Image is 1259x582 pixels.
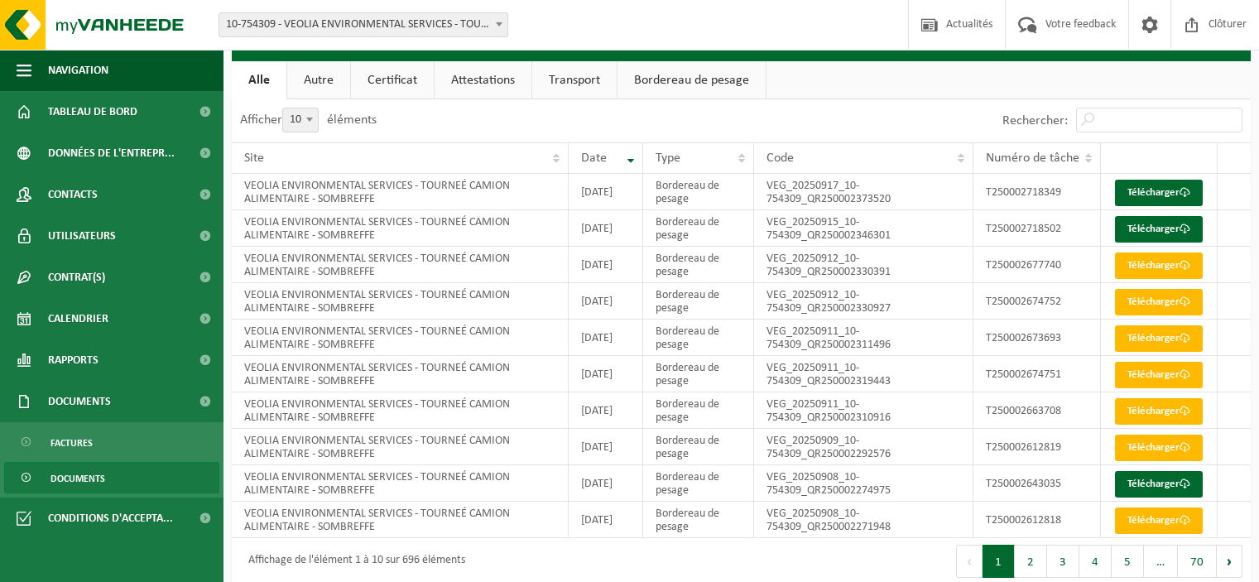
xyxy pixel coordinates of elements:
span: Type [656,152,680,165]
td: VEG_20250908_10-754309_QR250002274975 [754,465,973,502]
td: Bordereau de pesage [643,283,755,320]
td: T250002718349 [973,174,1101,210]
a: Télécharger [1115,435,1203,461]
span: … [1144,545,1178,578]
td: [DATE] [569,174,643,210]
span: Utilisateurs [48,215,116,257]
td: [DATE] [569,465,643,502]
button: Previous [956,545,983,578]
td: VEG_20250909_10-754309_QR250002292576 [754,429,973,465]
td: VEG_20250911_10-754309_QR250002319443 [754,356,973,392]
td: VEOLIA ENVIRONMENTAL SERVICES - TOURNEÉ CAMION ALIMENTAIRE - SOMBREFFE [232,356,569,392]
span: Rapports [48,339,99,381]
a: Télécharger [1115,507,1203,534]
td: [DATE] [569,210,643,247]
td: [DATE] [569,429,643,465]
button: 2 [1015,545,1047,578]
td: VEOLIA ENVIRONMENTAL SERVICES - TOURNEÉ CAMION ALIMENTAIRE - SOMBREFFE [232,174,569,210]
td: VEG_20250912_10-754309_QR250002330927 [754,283,973,320]
td: Bordereau de pesage [643,465,755,502]
td: T250002674751 [973,356,1101,392]
span: 10 [282,108,319,132]
td: Bordereau de pesage [643,356,755,392]
td: T250002677740 [973,247,1101,283]
td: T250002663708 [973,392,1101,429]
button: 70 [1178,545,1217,578]
span: Numéro de tâche [986,152,1079,165]
td: VEOLIA ENVIRONMENTAL SERVICES - TOURNEÉ CAMION ALIMENTAIRE - SOMBREFFE [232,283,569,320]
a: Télécharger [1115,180,1203,206]
td: VEG_20250912_10-754309_QR250002330391 [754,247,973,283]
td: VEG_20250911_10-754309_QR250002310916 [754,392,973,429]
a: Télécharger [1115,362,1203,388]
span: Calendrier [48,298,108,339]
a: Télécharger [1115,289,1203,315]
span: 10-754309 - VEOLIA ENVIRONMENTAL SERVICES - TOURNEÉ CAMION ALIMENTAIRE - SOMBREFFE [219,12,508,37]
td: [DATE] [569,283,643,320]
td: T250002674752 [973,283,1101,320]
span: Factures [50,427,93,459]
td: [DATE] [569,356,643,392]
label: Afficher éléments [240,113,377,127]
button: 5 [1112,545,1144,578]
td: VEOLIA ENVIRONMENTAL SERVICES - TOURNEÉ CAMION ALIMENTAIRE - SOMBREFFE [232,210,569,247]
a: Télécharger [1115,471,1203,498]
a: Attestations [435,61,531,99]
label: Rechercher: [1002,114,1068,127]
span: Date [581,152,607,165]
td: T250002673693 [973,320,1101,356]
span: Navigation [48,50,108,91]
td: T250002612818 [973,502,1101,538]
a: Certificat [351,61,434,99]
span: Site [244,152,264,165]
span: Contacts [48,174,98,215]
td: VEOLIA ENVIRONMENTAL SERVICES - TOURNEÉ CAMION ALIMENTAIRE - SOMBREFFE [232,392,569,429]
td: Bordereau de pesage [643,320,755,356]
a: Télécharger [1115,398,1203,425]
td: Bordereau de pesage [643,502,755,538]
span: Tableau de bord [48,91,137,132]
td: Bordereau de pesage [643,429,755,465]
td: VEOLIA ENVIRONMENTAL SERVICES - TOURNEÉ CAMION ALIMENTAIRE - SOMBREFFE [232,247,569,283]
a: Télécharger [1115,253,1203,279]
td: Bordereau de pesage [643,392,755,429]
td: [DATE] [569,247,643,283]
span: Documents [50,463,105,494]
td: VEG_20250917_10-754309_QR250002373520 [754,174,973,210]
span: Données de l'entrepr... [48,132,175,174]
button: 1 [983,545,1015,578]
td: VEOLIA ENVIRONMENTAL SERVICES - TOURNEÉ CAMION ALIMENTAIRE - SOMBREFFE [232,429,569,465]
a: Télécharger [1115,325,1203,352]
td: VEOLIA ENVIRONMENTAL SERVICES - TOURNEÉ CAMION ALIMENTAIRE - SOMBREFFE [232,320,569,356]
button: Next [1217,545,1242,578]
td: [DATE] [569,320,643,356]
td: T250002718502 [973,210,1101,247]
a: Bordereau de pesage [617,61,766,99]
span: 10-754309 - VEOLIA ENVIRONMENTAL SERVICES - TOURNEÉ CAMION ALIMENTAIRE - SOMBREFFE [219,13,507,36]
span: Documents [48,381,111,422]
td: Bordereau de pesage [643,247,755,283]
td: VEG_20250908_10-754309_QR250002271948 [754,502,973,538]
a: Alle [232,61,286,99]
span: Code [766,152,794,165]
button: 4 [1079,545,1112,578]
span: Conditions d'accepta... [48,498,173,539]
td: [DATE] [569,392,643,429]
button: 3 [1047,545,1079,578]
a: Autre [287,61,350,99]
td: T250002612819 [973,429,1101,465]
td: Bordereau de pesage [643,210,755,247]
span: Contrat(s) [48,257,105,298]
td: [DATE] [569,502,643,538]
td: VEG_20250911_10-754309_QR250002311496 [754,320,973,356]
td: VEOLIA ENVIRONMENTAL SERVICES - TOURNEÉ CAMION ALIMENTAIRE - SOMBREFFE [232,502,569,538]
a: Télécharger [1115,216,1203,243]
td: T250002643035 [973,465,1101,502]
a: Factures [4,426,219,458]
td: Bordereau de pesage [643,174,755,210]
span: 10 [283,108,318,132]
td: VEOLIA ENVIRONMENTAL SERVICES - TOURNEÉ CAMION ALIMENTAIRE - SOMBREFFE [232,465,569,502]
div: Affichage de l'élément 1 à 10 sur 696 éléments [240,546,465,576]
td: VEG_20250915_10-754309_QR250002346301 [754,210,973,247]
a: Documents [4,462,219,493]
